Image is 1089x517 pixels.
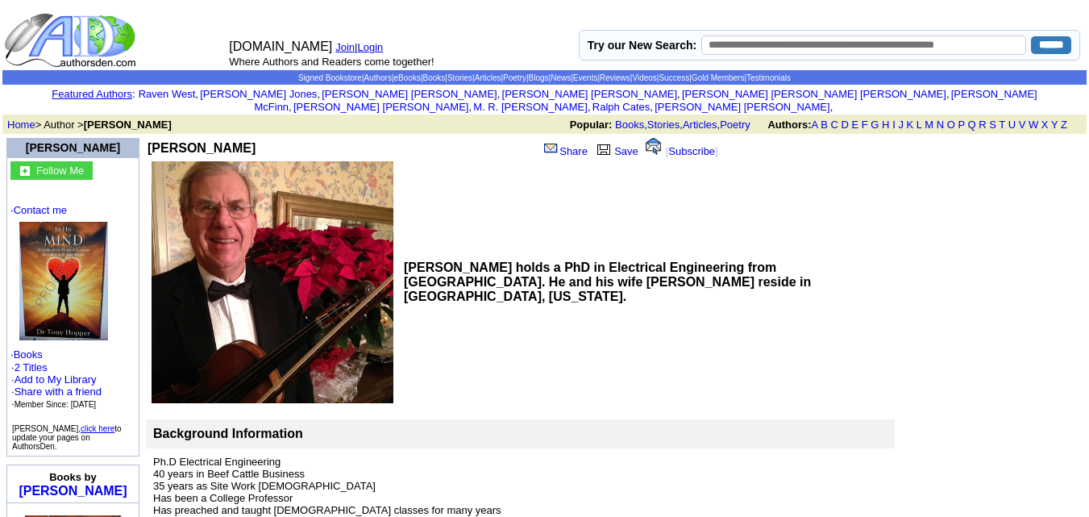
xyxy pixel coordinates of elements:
a: Home [7,119,35,131]
a: C [830,119,838,131]
a: P [958,119,964,131]
a: D [841,119,848,131]
font: i [680,90,682,99]
a: Books [14,348,43,361]
a: Poetry [503,73,526,82]
a: [PERSON_NAME] [PERSON_NAME] [502,88,677,100]
b: Authors: [767,119,811,131]
a: Videos [632,73,656,82]
a: M [925,119,933,131]
a: Stories [647,119,680,131]
a: R [979,119,986,131]
a: Q [967,119,975,131]
a: Articles [475,73,501,82]
b: Background Information [153,427,303,440]
a: O [947,119,955,131]
b: Books by [49,471,97,483]
a: J [898,119,904,131]
a: N [937,119,944,131]
b: [PERSON_NAME] [84,119,172,131]
a: Reviews [600,73,630,82]
font: Member Since: [DATE] [15,400,97,409]
a: Signed Bookstore [298,73,362,82]
img: share_page.gif [544,142,558,155]
a: Share [542,145,588,157]
b: [PERSON_NAME] [148,141,256,155]
font: [DOMAIN_NAME] [229,40,332,53]
font: · · · [11,373,102,410]
a: Gold Members [692,73,745,82]
b: [PERSON_NAME] holds a PhD in Electrical Engineering from [GEOGRAPHIC_DATA]. He and his wife [PERS... [404,261,811,303]
a: eBooks [394,73,421,82]
span: | | | | | | | | | | | | | | [298,73,791,82]
font: · · [10,204,135,411]
a: Success [659,73,689,82]
font: : [52,88,135,100]
a: Books [423,73,446,82]
img: gc.jpg [20,166,30,176]
a: K [907,119,914,131]
a: Testimonials [746,73,791,82]
a: Ralph Cates [592,101,650,113]
font: i [320,90,322,99]
img: library.gif [595,142,613,155]
a: I [892,119,896,131]
font: Follow Me [36,165,84,177]
img: alert.gif [646,138,661,155]
label: Try our New Search: [588,39,696,52]
a: [PERSON_NAME] [26,141,120,154]
a: Follow Me [36,163,84,177]
a: News [551,73,571,82]
a: L [917,119,922,131]
font: i [591,103,592,112]
img: logo_ad.gif [4,12,139,69]
a: T [999,119,1005,131]
a: Save [593,145,638,157]
a: [PERSON_NAME] [PERSON_NAME] [322,88,497,100]
img: See larger image [152,161,393,403]
a: Poetry [720,119,750,131]
font: i [653,103,655,112]
font: [ [666,145,669,157]
a: Contact me [14,204,67,216]
a: Add to My Library [15,373,97,386]
a: Join [335,41,355,53]
a: [PERSON_NAME] [19,484,127,498]
font: | [355,41,389,53]
font: i [292,103,293,112]
a: [PERSON_NAME] Jones [200,88,317,100]
a: Subscribe [668,145,715,157]
a: Login [358,41,384,53]
font: ] [715,145,718,157]
a: U [1008,119,1016,131]
a: [PERSON_NAME] [PERSON_NAME] [655,101,829,113]
font: i [833,103,834,112]
font: [PERSON_NAME], to update your pages on AuthorsDen. [12,424,122,451]
a: X [1041,119,1049,131]
a: 2 Titles [15,361,48,373]
font: i [500,90,501,99]
font: i [198,90,200,99]
a: G [871,119,879,131]
a: F [862,119,868,131]
a: Stories [447,73,472,82]
a: V [1019,119,1026,131]
a: Z [1061,119,1067,131]
a: M. R. [PERSON_NAME] [473,101,588,113]
a: Authors [364,73,391,82]
a: E [851,119,858,131]
font: · [11,361,102,410]
a: Books [615,119,644,131]
font: > Author > [7,119,172,131]
font: i [950,90,951,99]
a: [PERSON_NAME] [PERSON_NAME] [293,101,468,113]
a: Share with a friend [15,386,102,398]
a: Y [1051,119,1058,131]
a: [PERSON_NAME] [PERSON_NAME] [PERSON_NAME] [682,88,946,100]
b: Popular: [570,119,613,131]
a: S [989,119,996,131]
a: [PERSON_NAME] McFinn [254,88,1037,113]
a: Blogs [529,73,549,82]
a: click here [81,424,114,433]
font: , , , [570,119,1082,131]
